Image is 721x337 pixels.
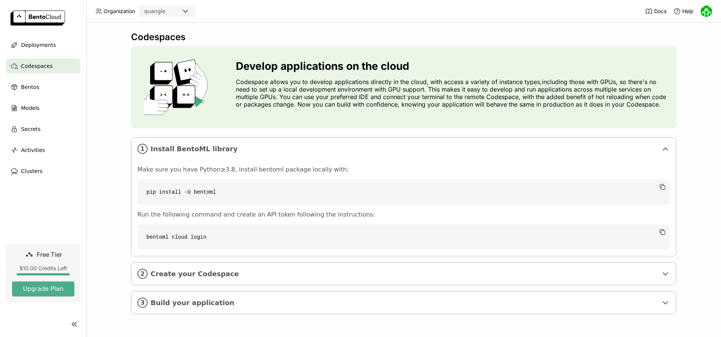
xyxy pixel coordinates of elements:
span: Install BentoML library [151,145,658,153]
span: Models [21,104,39,113]
a: Bentos [6,80,80,95]
button: Upgrade Plan [12,281,74,296]
p: Make sure you have Python≥3.8, install bentoml package locally with: [137,166,670,173]
div: 2Create your Codespace [131,263,676,285]
a: Docs [645,8,667,15]
div: 3Build your application [131,292,676,314]
p: Run the following command and create an API token following the instructions: [137,211,670,218]
i: 2 [137,269,148,279]
span: Clusters [21,167,42,176]
span: Codespaces [21,62,53,71]
span: Bentos [21,83,39,92]
a: Secrets [6,122,80,137]
h3: Develop applications on the cloud [236,60,670,72]
span: Docs [654,8,667,15]
div: quangle [144,8,166,15]
img: cover onboarding [137,59,218,115]
code: pip install -U bentoml [137,179,670,205]
p: Codespace allows you to develop applications directly in the cloud, with access a variety of inst... [236,78,670,108]
span: Secrets [21,125,41,134]
span: Help [682,8,694,15]
a: Deployments [6,38,80,53]
div: 1Install BentoML library [131,138,676,160]
img: logo [11,11,65,26]
input: Selected quangle. [166,8,167,15]
span: Free Tier [37,251,62,258]
a: Free Tier$10.00 Credits LeftUpgrade Plan [6,244,80,302]
span: Activities [21,146,45,155]
div: Help [673,8,694,15]
span: Organization [104,8,135,15]
i: 3 [137,298,148,308]
a: Codespaces [6,59,80,74]
div: Codespaces [131,32,676,43]
div: $10.00 Credits Left [12,265,74,272]
img: Quang Lê [701,6,712,17]
a: Clusters [6,164,80,179]
span: Create your Codespace [151,270,658,278]
code: bentoml cloud login [137,224,670,250]
span: Build your application [151,299,658,307]
i: 1 [137,144,148,154]
a: Models [6,101,80,116]
span: Deployments [21,41,56,50]
a: Activities [6,143,80,158]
